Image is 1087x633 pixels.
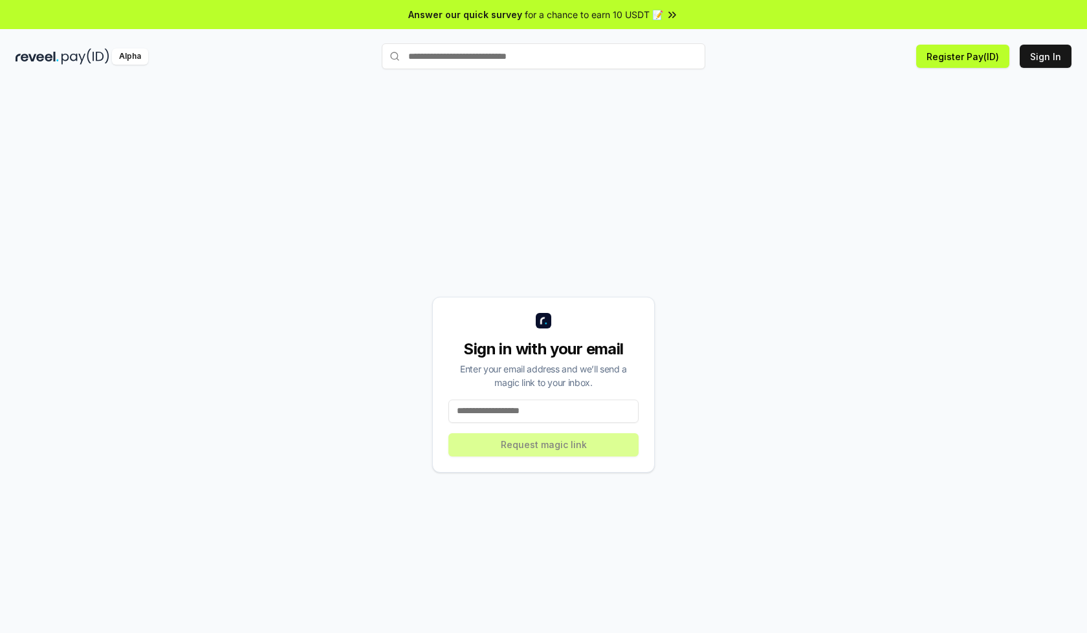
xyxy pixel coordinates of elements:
span: Answer our quick survey [408,8,522,21]
img: logo_small [536,313,551,328]
div: Enter your email address and we’ll send a magic link to your inbox. [448,362,639,389]
button: Register Pay(ID) [916,45,1009,68]
div: Sign in with your email [448,339,639,359]
span: for a chance to earn 10 USDT 📝 [525,8,663,21]
div: Alpha [112,48,148,65]
button: Sign In [1020,45,1071,68]
img: reveel_dark [16,48,59,65]
img: pay_id [61,48,109,65]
